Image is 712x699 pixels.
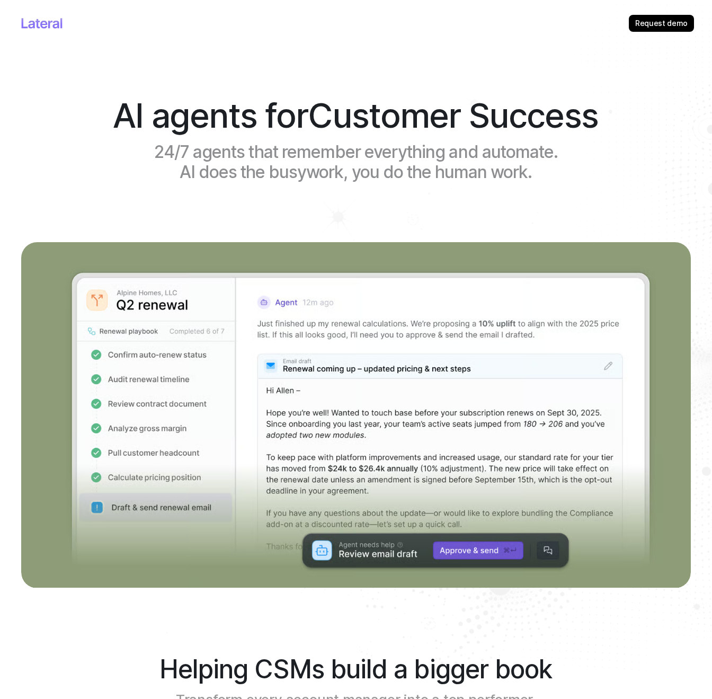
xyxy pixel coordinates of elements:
[592,17,616,29] p: Log in
[113,95,308,136] span: AI agents for
[586,15,622,32] div: Log in
[140,142,572,183] h1: 24/7 agents that remember everything and automate. AI does the busywork, you do the human work.
[21,18,63,29] a: Logo
[308,95,599,136] span: Customer Success
[159,656,553,683] p: Helping CSMs build a bigger book
[635,18,688,29] p: Request demo
[629,15,694,32] button: Request demo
